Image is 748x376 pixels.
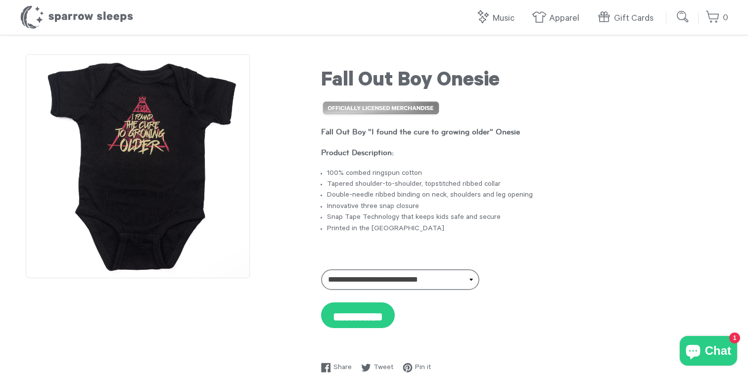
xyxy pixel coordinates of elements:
input: Submit [673,7,693,27]
span: Share [333,363,352,374]
h1: Fall Out Boy Onesie [321,70,722,94]
inbox-online-store-chat: Shopify online store chat [677,336,740,368]
a: Gift Cards [597,8,658,29]
span: Pin it [415,363,431,374]
a: Apparel [532,8,584,29]
li: Innovative three snap closure [327,202,722,212]
li: Double-needle ribbed binding on neck, shoulders and leg opening [327,190,722,201]
a: Music [475,8,519,29]
span: Tweet [374,363,393,374]
li: Snap Tape Technology that keeps kids safe and secure [327,212,722,223]
li: Printed in the [GEOGRAPHIC_DATA] [327,224,722,235]
li: Tapered shoulder-to-shoulder, topstitched ribbed collar [327,179,722,190]
strong: Product Description: [321,148,394,157]
h1: Sparrow Sleeps [20,5,134,30]
img: Fall Out Boy Onesie [26,54,250,278]
li: 100% combed ringspun cotton [327,168,722,179]
a: 0 [705,7,728,29]
strong: Fall Out Boy "I found the cure to growing older" Onesie [321,127,520,136]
